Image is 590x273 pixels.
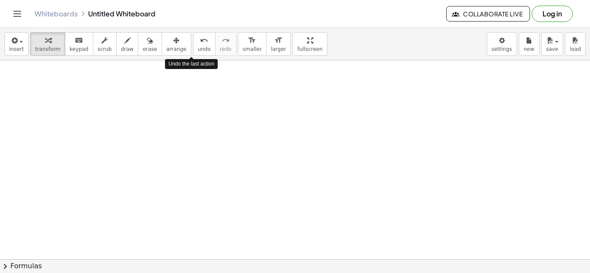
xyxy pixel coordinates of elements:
span: erase [143,46,157,52]
button: Toggle navigation [10,7,24,21]
span: larger [271,46,286,52]
span: undo [198,46,211,52]
button: settings [487,32,517,56]
span: Collaborate Live [454,10,523,18]
button: insert [4,32,29,56]
button: load [565,32,586,56]
span: insert [9,46,24,52]
iframe: PAST LIFE: Episode 8 - THE END. [59,80,232,210]
div: Undo the last action [165,59,218,69]
button: format_sizesmaller [238,32,266,56]
button: transform [30,32,65,56]
button: Log in [532,6,573,22]
button: save [541,32,563,56]
span: smaller [243,46,262,52]
button: scrub [93,32,117,56]
span: keypad [70,46,89,52]
button: undoundo [193,32,216,56]
a: Whiteboards [35,9,78,18]
span: transform [35,46,60,52]
button: draw [116,32,139,56]
span: draw [121,46,134,52]
span: new [523,46,534,52]
button: arrange [162,32,191,56]
i: format_size [274,35,282,46]
button: erase [138,32,162,56]
span: save [546,46,558,52]
span: arrange [166,46,187,52]
i: undo [200,35,208,46]
button: fullscreen [292,32,327,56]
i: redo [222,35,230,46]
span: scrub [98,46,112,52]
button: format_sizelarger [266,32,291,56]
button: Collaborate Live [446,6,530,22]
i: format_size [248,35,256,46]
i: keyboard [75,35,83,46]
span: fullscreen [297,46,322,52]
span: settings [492,46,512,52]
span: redo [220,46,232,52]
button: keyboardkeypad [65,32,93,56]
span: load [570,46,581,52]
button: new [519,32,539,56]
button: redoredo [215,32,236,56]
